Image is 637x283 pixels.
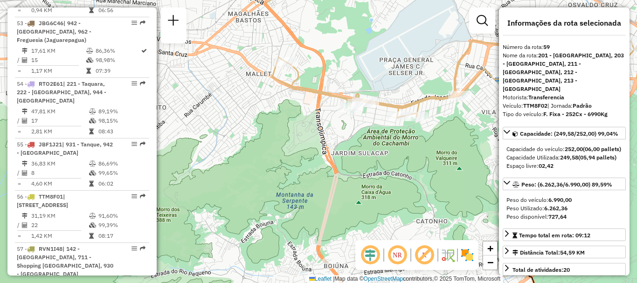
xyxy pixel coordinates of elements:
[31,168,89,178] td: 8
[503,19,626,28] h4: Informações da rota selecionada
[560,154,578,161] strong: 249,58
[17,127,21,136] td: =
[39,193,63,200] span: TTM8F01
[519,232,590,239] span: Tempo total em rota: 09:12
[17,141,113,156] span: 55 -
[89,233,94,239] i: Tempo total em rota
[506,204,622,213] div: Peso Utilizado:
[95,46,140,55] td: 86,36%
[17,168,21,178] td: /
[86,68,91,74] i: Tempo total em rota
[89,7,94,13] i: Tempo total em rota
[132,141,137,147] em: Opções
[98,168,145,178] td: 99,65%
[503,110,626,118] div: Tipo do veículo:
[132,246,137,251] em: Opções
[520,130,618,137] span: Capacidade: (249,58/252,00) 99,04%
[17,179,21,188] td: =
[503,43,626,51] div: Número da rota:
[140,246,145,251] em: Rota exportada
[39,20,63,27] span: JBG6C46
[364,276,403,282] a: OpenStreetMap
[503,263,626,276] a: Total de atividades:20
[89,109,96,114] i: % de utilização do peso
[140,81,145,86] em: Rota exportada
[89,222,96,228] i: % de utilização da cubagem
[503,102,626,110] div: Veículo:
[17,80,106,104] span: 54 -
[333,276,334,282] span: |
[140,193,145,199] em: Rota exportada
[132,20,137,26] em: Opções
[565,145,583,152] strong: 252,00
[560,249,585,256] span: 54,59 KM
[521,181,612,188] span: Peso: (6.262,36/6.990,00) 89,59%
[17,6,21,15] td: =
[98,211,145,221] td: 91,60%
[22,109,28,114] i: Distância Total
[22,57,28,63] i: Total de Atividades
[98,159,145,168] td: 86,69%
[506,213,622,221] div: Peso disponível:
[98,116,145,125] td: 98,15%
[17,231,21,241] td: =
[22,213,28,219] i: Distância Total
[506,153,622,162] div: Capacidade Utilizada:
[503,127,626,139] a: Capacidade: (249,58/252,00) 99,04%
[17,20,91,43] span: | 942 - [GEOGRAPHIC_DATA], 962 - Freguesia (Jaguarepagua)
[503,246,626,258] a: Distância Total:54,59 KM
[17,245,113,277] span: 57 -
[22,118,28,124] i: Total de Atividades
[39,245,62,252] span: RVN1I48
[503,192,626,225] div: Peso: (6.262,36/6.990,00) 89,59%
[22,170,28,176] i: Total de Atividades
[487,242,493,254] span: +
[132,81,137,86] em: Opções
[17,116,21,125] td: /
[31,231,89,241] td: 1,42 KM
[89,181,94,186] i: Tempo total em rota
[17,245,113,277] span: | 142 - [GEOGRAPHIC_DATA], 711 - Shopping [GEOGRAPHIC_DATA], 930 - [GEOGRAPHIC_DATA]
[17,193,68,208] span: | [STREET_ADDRESS]
[506,162,622,170] div: Espaço livre:
[17,221,21,230] td: /
[86,48,93,54] i: % de utilização do peso
[547,102,592,109] span: | Jornada:
[503,52,624,92] strong: 201 - [GEOGRAPHIC_DATA], 203 - [GEOGRAPHIC_DATA], 211 - [GEOGRAPHIC_DATA], 212 - [GEOGRAPHIC_DATA...
[98,127,145,136] td: 08:43
[440,248,455,262] img: Fluxo de ruas
[523,102,547,109] strong: TTM8F02
[573,102,592,109] strong: Padrão
[31,107,89,116] td: 47,81 KM
[140,20,145,26] em: Rota exportada
[17,66,21,76] td: =
[98,221,145,230] td: 99,39%
[503,228,626,241] a: Tempo total em rota: 09:12
[86,57,93,63] i: % de utilização da cubagem
[98,179,145,188] td: 06:02
[544,205,568,212] strong: 6.262,36
[22,222,28,228] i: Total de Atividades
[31,127,89,136] td: 2,81 KM
[31,159,89,168] td: 36,83 KM
[506,196,572,203] span: Peso do veículo:
[164,11,183,32] a: Nova sessão e pesquisa
[548,196,572,203] strong: 6.990,00
[98,6,145,15] td: 06:56
[22,48,28,54] i: Distância Total
[31,66,86,76] td: 1,17 KM
[31,6,89,15] td: 0,94 KM
[503,51,626,93] div: Nome da rota:
[386,244,409,266] span: Ocultar NR
[307,275,503,283] div: Map data © contributors,© 2025 TomTom, Microsoft
[17,141,113,156] span: | 931 - Tanque, 942 - [GEOGRAPHIC_DATA]
[543,43,550,50] strong: 59
[95,55,140,65] td: 98,98%
[487,256,493,268] span: −
[31,211,89,221] td: 31,19 KM
[503,178,626,190] a: Peso: (6.262,36/6.990,00) 89,59%
[460,248,475,262] img: Exibir/Ocultar setores
[17,55,21,65] td: /
[413,244,436,266] span: Exibir rótulo
[31,46,86,55] td: 17,61 KM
